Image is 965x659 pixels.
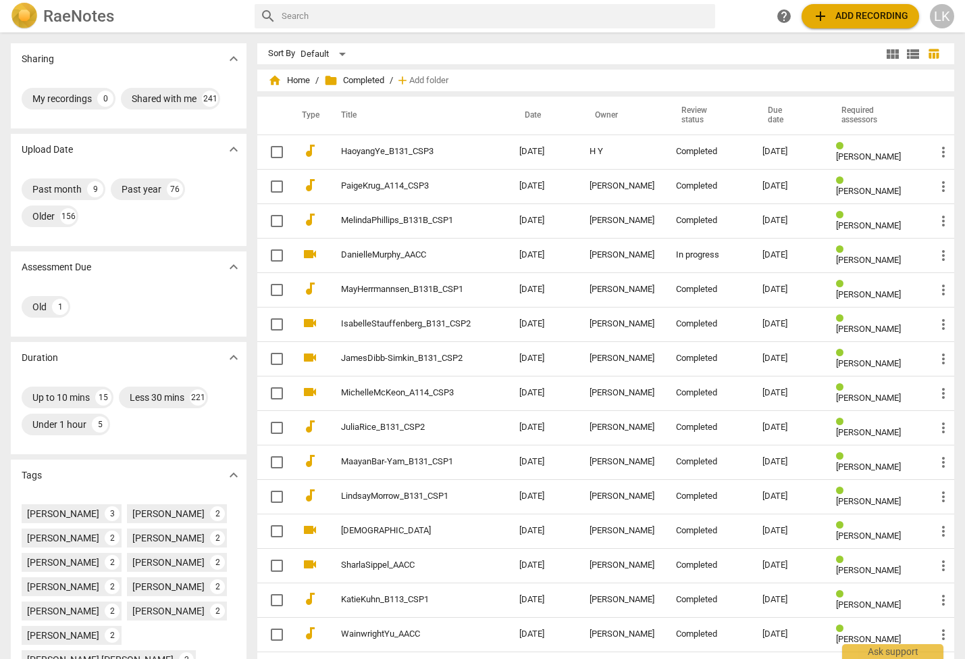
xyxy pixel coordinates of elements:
span: Review status: completed [836,176,849,186]
td: [DATE] [508,479,579,514]
div: 9 [87,181,103,197]
span: audiotrack [302,280,318,297]
span: Home [268,74,310,87]
div: 2 [210,506,225,521]
span: more_vert [935,351,951,367]
div: 76 [167,181,183,197]
a: JamesDibb-Simkin_B131_CSP2 [341,353,471,364]
td: [DATE] [508,135,579,169]
span: audiotrack [302,453,318,469]
span: audiotrack [302,143,318,159]
div: Completed [676,319,741,329]
div: [DATE] [762,285,814,295]
span: [PERSON_NAME] [836,393,901,403]
div: Default [301,43,350,65]
span: videocam [302,349,318,366]
button: Show more [224,465,244,485]
input: Search [282,5,710,27]
div: 2 [105,604,120,618]
div: Completed [676,181,741,191]
th: Owner [579,97,665,135]
span: Review status: completed [836,279,849,289]
button: Show more [224,347,244,368]
span: [PERSON_NAME] [836,600,901,610]
button: Table view [923,44,943,64]
span: expand_more [226,259,242,275]
div: Completed [676,285,741,295]
td: [DATE] [508,445,579,479]
span: Review status: completed [836,555,849,565]
span: more_vert [935,454,951,470]
button: LK [930,4,954,28]
div: [PERSON_NAME] [132,604,205,618]
a: LindsayMorrow_B131_CSP1 [341,491,471,502]
div: 2 [210,579,225,594]
div: 241 [202,91,218,107]
span: videocam [302,522,318,538]
div: 2 [210,531,225,545]
span: [PERSON_NAME] [836,496,901,506]
div: [PERSON_NAME] [590,491,654,502]
span: view_list [905,46,921,62]
a: MayHerrmannsen_B131B_CSP1 [341,285,471,295]
div: My recordings [32,92,92,105]
span: expand_more [226,141,242,157]
span: [PERSON_NAME] [836,186,901,196]
a: MaayanBar-Yam_B131_CSP1 [341,457,471,467]
div: Past year [122,182,161,196]
span: audiotrack [302,625,318,641]
span: videocam [302,315,318,331]
a: LogoRaeNotes [11,3,244,30]
span: more_vert [935,316,951,333]
span: Review status: completed [836,451,849,462]
div: Completed [676,422,741,433]
span: [PERSON_NAME] [836,462,901,472]
td: [DATE] [508,272,579,307]
span: add [812,8,829,24]
div: [DATE] [762,319,814,329]
button: Show more [224,139,244,160]
div: [PERSON_NAME] [590,353,654,364]
div: [PERSON_NAME] [590,285,654,295]
div: [DATE] [762,353,814,364]
td: [DATE] [508,341,579,376]
td: [DATE] [508,410,579,445]
span: videocam [302,384,318,400]
a: Help [772,4,796,28]
div: 2 [105,628,120,643]
span: more_vert [935,282,951,298]
a: JuliaRice_B131_CSP2 [341,422,471,433]
p: Tags [22,468,42,483]
th: Type [291,97,325,135]
div: 3 [105,506,120,521]
span: table_chart [927,47,940,60]
th: Review status [665,97,752,135]
td: [DATE] [508,514,579,548]
div: Completed [676,147,741,157]
div: Old [32,300,47,314]
span: Review status: completed [836,348,849,358]
div: 2 [210,604,225,618]
button: Upload [802,4,919,28]
a: HaoyangYe_B131_CSP3 [341,147,471,157]
div: [PERSON_NAME] [590,181,654,191]
span: more_vert [935,144,951,160]
div: [PERSON_NAME] [590,250,654,260]
span: Review status: completed [836,245,849,255]
div: 156 [60,208,76,224]
span: Review status: completed [836,210,849,220]
span: Review status: completed [836,417,849,427]
span: more_vert [935,558,951,574]
div: Completed [676,526,741,536]
div: [PERSON_NAME] [27,604,99,618]
span: Completed [324,74,384,87]
span: home [268,74,282,87]
th: Title [325,97,508,135]
span: more_vert [935,247,951,264]
div: [DATE] [762,595,814,605]
button: Tile view [883,44,903,64]
div: [PERSON_NAME] [132,507,205,520]
span: videocam [302,556,318,572]
div: [PERSON_NAME] [590,629,654,639]
div: [DATE] [762,388,814,398]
